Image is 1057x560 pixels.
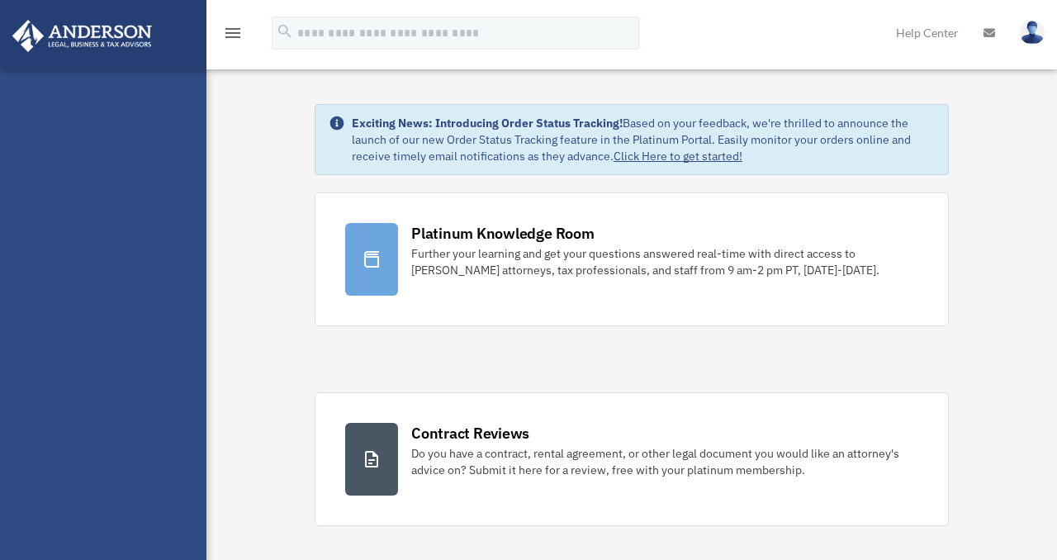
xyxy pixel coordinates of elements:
div: Based on your feedback, we're thrilled to announce the launch of our new Order Status Tracking fe... [352,115,935,164]
a: Click Here to get started! [614,149,742,164]
div: Do you have a contract, rental agreement, or other legal document you would like an attorney's ad... [411,445,918,478]
i: search [276,22,294,40]
div: Platinum Knowledge Room [411,223,595,244]
div: Further your learning and get your questions answered real-time with direct access to [PERSON_NAM... [411,245,918,278]
div: Contract Reviews [411,423,529,444]
a: menu [223,29,243,43]
img: Anderson Advisors Platinum Portal [7,20,157,52]
a: Platinum Knowledge Room Further your learning and get your questions answered real-time with dire... [315,192,949,326]
strong: Exciting News: Introducing Order Status Tracking! [352,116,623,131]
a: Contract Reviews Do you have a contract, rental agreement, or other legal document you would like... [315,392,949,526]
i: menu [223,23,243,43]
img: User Pic [1020,21,1045,45]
